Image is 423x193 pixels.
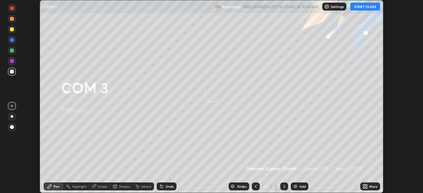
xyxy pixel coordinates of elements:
img: recording.375f2c34.svg [215,4,220,9]
img: class-settings-icons [324,4,329,9]
img: add-slide-button [293,184,298,189]
div: 2 [262,184,269,188]
div: Pen [54,185,59,188]
div: Add [299,185,306,188]
p: Settings [331,5,344,8]
button: START CLASS [350,3,380,11]
div: Highlight [72,185,87,188]
div: Select [141,185,151,188]
div: More [369,185,377,188]
div: Eraser [98,185,108,188]
p: Recording [222,4,240,9]
div: Shapes [119,185,130,188]
p: COM 3 [44,4,57,9]
div: 2 [274,183,278,189]
div: Undo [166,185,174,188]
div: Slides [237,185,247,188]
h5: WAS SCHEDULED TO START AT 8:00 AM [243,4,318,10]
div: / [270,184,272,188]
